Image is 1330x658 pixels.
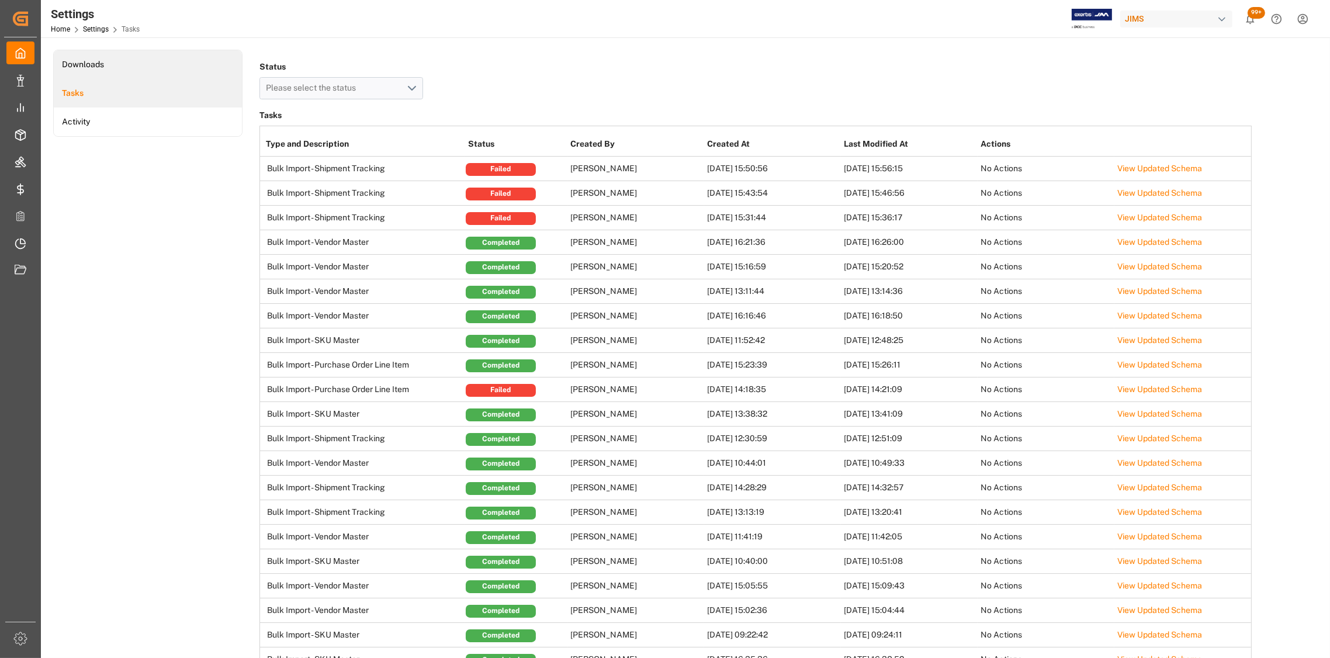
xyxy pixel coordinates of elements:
[466,556,536,569] div: Completed
[54,108,242,136] li: Activity
[841,451,978,476] td: [DATE] 10:49:33
[1120,8,1237,30] button: JIMS
[841,132,978,157] th: Last Modified At
[841,476,978,500] td: [DATE] 14:32:57
[260,623,465,647] td: Bulk Import - SKU Master
[841,328,978,353] td: [DATE] 12:48:25
[841,500,978,525] td: [DATE] 13:20:41
[1117,605,1202,615] a: View Updated Schema
[704,255,841,279] td: [DATE] 15:16:59
[841,402,978,427] td: [DATE] 13:41:09
[704,525,841,549] td: [DATE] 11:41:19
[704,132,841,157] th: Created At
[466,384,536,397] div: Failed
[260,476,465,500] td: Bulk Import - Shipment Tracking
[981,213,1022,222] span: No Actions
[981,556,1022,566] span: No Actions
[567,525,704,549] td: [PERSON_NAME]
[981,385,1022,394] span: No Actions
[83,25,109,33] a: Settings
[1120,11,1232,27] div: JIMS
[841,304,978,328] td: [DATE] 16:18:50
[1117,556,1202,566] a: View Updated Schema
[260,304,465,328] td: Bulk Import - Vendor Master
[567,451,704,476] td: [PERSON_NAME]
[981,164,1022,173] span: No Actions
[260,549,465,574] td: Bulk Import - SKU Master
[1263,6,1290,32] button: Help Center
[260,157,465,181] td: Bulk Import - Shipment Tracking
[466,580,536,593] div: Completed
[981,581,1022,590] span: No Actions
[704,378,841,402] td: [DATE] 14:18:35
[260,574,465,598] td: Bulk Import - Vendor Master
[704,427,841,451] td: [DATE] 12:30:59
[567,402,704,427] td: [PERSON_NAME]
[1117,630,1202,639] a: View Updated Schema
[466,408,536,421] div: Completed
[841,279,978,304] td: [DATE] 13:14:36
[466,458,536,470] div: Completed
[466,605,536,618] div: Completed
[704,328,841,353] td: [DATE] 11:52:42
[981,630,1022,639] span: No Actions
[1237,6,1263,32] button: show 102 new notifications
[841,574,978,598] td: [DATE] 15:09:43
[1072,9,1112,29] img: Exertis%20JAM%20-%20Email%20Logo.jpg_1722504956.jpg
[841,427,978,451] td: [DATE] 12:51:09
[567,206,704,230] td: [PERSON_NAME]
[1117,532,1202,541] a: View Updated Schema
[260,255,465,279] td: Bulk Import - Vendor Master
[1117,164,1202,173] a: View Updated Schema
[466,188,536,200] div: Failed
[466,212,536,225] div: Failed
[260,451,465,476] td: Bulk Import - Vendor Master
[466,335,536,348] div: Completed
[54,79,242,108] li: Tasks
[260,206,465,230] td: Bulk Import - Shipment Tracking
[1117,581,1202,590] a: View Updated Schema
[260,328,465,353] td: Bulk Import - SKU Master
[1117,237,1202,247] a: View Updated Schema
[841,525,978,549] td: [DATE] 11:42:05
[1117,360,1202,369] a: View Updated Schema
[259,77,423,99] button: open menu
[567,255,704,279] td: [PERSON_NAME]
[704,476,841,500] td: [DATE] 14:28:29
[704,623,841,647] td: [DATE] 09:22:42
[841,623,978,647] td: [DATE] 09:24:11
[466,310,536,323] div: Completed
[259,108,1252,124] h3: Tasks
[54,50,242,79] a: Downloads
[841,230,978,255] td: [DATE] 16:26:00
[1117,213,1202,222] a: View Updated Schema
[704,230,841,255] td: [DATE] 16:21:36
[260,132,465,157] th: Type and Description
[981,458,1022,467] span: No Actions
[1117,262,1202,271] a: View Updated Schema
[567,500,704,525] td: [PERSON_NAME]
[1117,458,1202,467] a: View Updated Schema
[567,279,704,304] td: [PERSON_NAME]
[981,335,1022,345] span: No Actions
[466,629,536,642] div: Completed
[841,157,978,181] td: [DATE] 15:56:15
[981,262,1022,271] span: No Actions
[841,353,978,378] td: [DATE] 15:26:11
[981,605,1022,615] span: No Actions
[704,206,841,230] td: [DATE] 15:31:44
[1117,311,1202,320] a: View Updated Schema
[1117,507,1202,517] a: View Updated Schema
[981,434,1022,443] span: No Actions
[1117,483,1202,492] a: View Updated Schema
[465,132,567,157] th: Status
[567,353,704,378] td: [PERSON_NAME]
[466,286,536,299] div: Completed
[567,157,704,181] td: [PERSON_NAME]
[567,476,704,500] td: [PERSON_NAME]
[567,574,704,598] td: [PERSON_NAME]
[466,237,536,250] div: Completed
[981,532,1022,541] span: No Actions
[567,181,704,206] td: [PERSON_NAME]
